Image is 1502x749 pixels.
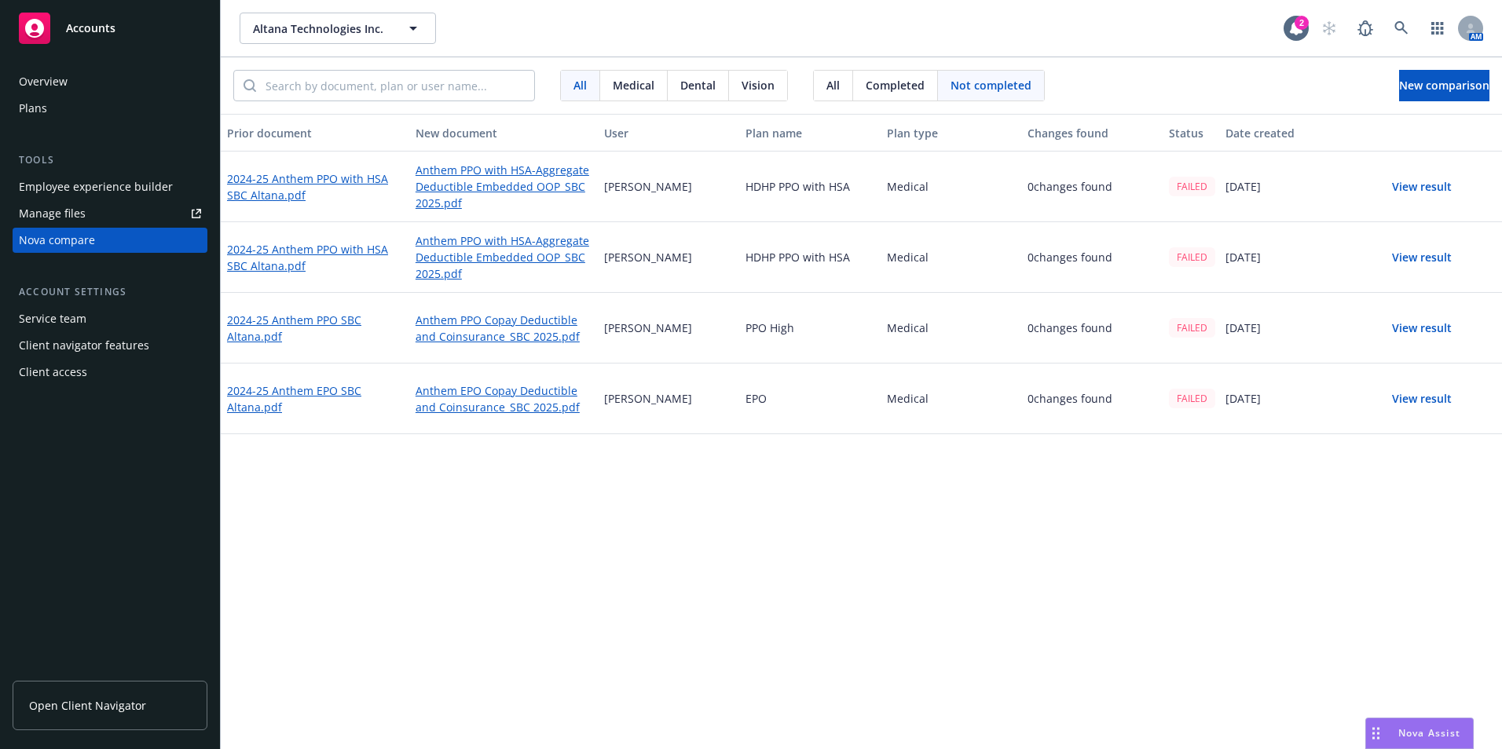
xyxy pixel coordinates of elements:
[1398,726,1460,740] span: Nova Assist
[1313,13,1345,44] a: Start snowing
[1365,718,1474,749] button: Nova Assist
[13,174,207,199] a: Employee experience builder
[13,69,207,94] a: Overview
[742,77,775,93] span: Vision
[680,77,716,93] span: Dental
[1225,178,1261,195] p: [DATE]
[1350,13,1381,44] a: Report a Bug
[866,77,925,93] span: Completed
[739,114,881,152] button: Plan name
[1367,312,1477,344] button: View result
[1169,389,1215,408] div: FAILED
[739,293,881,364] div: PPO High
[19,174,173,199] div: Employee experience builder
[13,284,207,300] div: Account settings
[13,306,207,331] a: Service team
[416,232,592,282] a: Anthem PPO with HSA-Aggregate Deductible Embedded OOP_SBC 2025.pdf
[604,178,692,195] p: [PERSON_NAME]
[19,228,95,253] div: Nova compare
[227,170,403,203] a: 2024-25 Anthem PPO with HSA SBC Altana.pdf
[13,6,207,50] a: Accounts
[1367,242,1477,273] button: View result
[19,96,47,121] div: Plans
[881,364,1022,434] div: Medical
[739,222,881,293] div: HDHP PPO with HSA
[739,364,881,434] div: EPO
[227,125,403,141] div: Prior document
[13,201,207,226] a: Manage files
[746,125,874,141] div: Plan name
[227,312,403,345] a: 2024-25 Anthem PPO SBC Altana.pdf
[13,152,207,168] div: Tools
[881,152,1022,222] div: Medical
[604,320,692,336] p: [PERSON_NAME]
[613,77,654,93] span: Medical
[19,306,86,331] div: Service team
[1225,320,1261,336] p: [DATE]
[951,77,1031,93] span: Not completed
[1295,16,1309,30] div: 2
[19,360,87,385] div: Client access
[1399,78,1489,93] span: New comparison
[13,228,207,253] a: Nova compare
[1169,125,1213,141] div: Status
[739,152,881,222] div: HDHP PPO with HSA
[244,79,256,92] svg: Search
[1399,70,1489,101] button: New comparison
[13,333,207,358] a: Client navigator features
[29,697,146,714] span: Open Client Navigator
[66,22,115,35] span: Accounts
[416,125,592,141] div: New document
[826,77,840,93] span: All
[19,69,68,94] div: Overview
[1169,177,1215,196] div: FAILED
[240,13,436,44] button: Altana Technologies Inc.
[1422,13,1453,44] a: Switch app
[604,249,692,265] p: [PERSON_NAME]
[1219,114,1361,152] button: Date created
[19,201,86,226] div: Manage files
[256,71,534,100] input: Search by document, plan or user name...
[1028,178,1112,195] p: 0 changes found
[1386,13,1417,44] a: Search
[881,222,1022,293] div: Medical
[13,96,207,121] a: Plans
[19,333,149,358] div: Client navigator features
[1028,125,1156,141] div: Changes found
[227,382,403,415] a: 2024-25 Anthem EPO SBC Altana.pdf
[13,360,207,385] a: Client access
[1169,318,1215,338] div: FAILED
[604,125,733,141] div: User
[573,77,587,93] span: All
[1366,718,1386,748] div: Drag to move
[881,114,1022,152] button: Plan type
[416,312,592,345] a: Anthem PPO Copay Deductible and Coinsurance_SBC 2025.pdf
[416,382,592,415] a: Anthem EPO Copay Deductible and Coinsurance_SBC 2025.pdf
[604,390,692,407] p: [PERSON_NAME]
[1021,114,1163,152] button: Changes found
[1367,171,1477,203] button: View result
[1028,390,1112,407] p: 0 changes found
[1028,320,1112,336] p: 0 changes found
[887,125,1016,141] div: Plan type
[1367,383,1477,415] button: View result
[1225,125,1354,141] div: Date created
[881,293,1022,364] div: Medical
[1028,249,1112,265] p: 0 changes found
[1225,390,1261,407] p: [DATE]
[409,114,598,152] button: New document
[221,114,409,152] button: Prior document
[416,162,592,211] a: Anthem PPO with HSA-Aggregate Deductible Embedded OOP_SBC 2025.pdf
[1225,249,1261,265] p: [DATE]
[227,241,403,274] a: 2024-25 Anthem PPO with HSA SBC Altana.pdf
[1169,247,1215,267] div: FAILED
[253,20,389,37] span: Altana Technologies Inc.
[598,114,739,152] button: User
[1163,114,1219,152] button: Status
